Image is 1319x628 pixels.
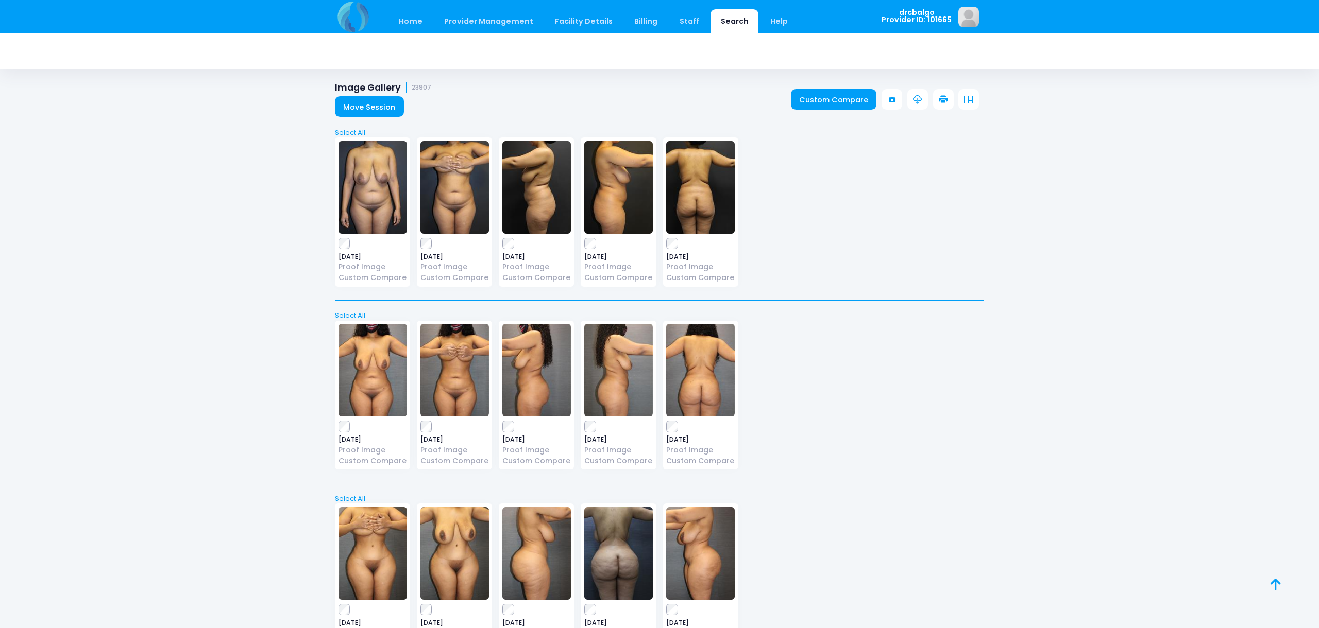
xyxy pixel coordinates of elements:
[339,272,407,283] a: Custom Compare
[584,272,653,283] a: Custom Compare
[335,82,431,93] h1: Image Gallery
[666,254,735,260] span: [DATE]
[584,141,653,234] img: image
[339,141,407,234] img: image
[420,437,489,443] span: [DATE]
[584,324,653,416] img: image
[420,261,489,272] a: Proof Image
[502,445,571,456] a: Proof Image
[339,445,407,456] a: Proof Image
[502,437,571,443] span: [DATE]
[420,456,489,466] a: Custom Compare
[666,456,735,466] a: Custom Compare
[666,141,735,234] img: image
[434,9,543,33] a: Provider Management
[339,437,407,443] span: [DATE]
[332,310,988,321] a: Select All
[584,261,653,272] a: Proof Image
[666,272,735,283] a: Custom Compare
[420,445,489,456] a: Proof Image
[339,456,407,466] a: Custom Compare
[760,9,798,33] a: Help
[666,507,735,600] img: image
[339,507,407,600] img: image
[420,620,489,626] span: [DATE]
[332,494,988,504] a: Select All
[412,84,431,92] small: 23907
[958,7,979,27] img: image
[666,324,735,416] img: image
[545,9,623,33] a: Facility Details
[502,324,571,416] img: image
[666,437,735,443] span: [DATE]
[666,261,735,272] a: Proof Image
[584,445,653,456] a: Proof Image
[666,445,735,456] a: Proof Image
[339,261,407,272] a: Proof Image
[502,507,571,600] img: image
[335,96,404,117] a: Move Session
[624,9,668,33] a: Billing
[502,261,571,272] a: Proof Image
[420,141,489,234] img: image
[502,254,571,260] span: [DATE]
[339,254,407,260] span: [DATE]
[502,141,571,234] img: image
[388,9,432,33] a: Home
[420,272,489,283] a: Custom Compare
[502,272,571,283] a: Custom Compare
[332,128,988,138] a: Select All
[711,9,758,33] a: Search
[584,456,653,466] a: Custom Compare
[420,507,489,600] img: image
[584,437,653,443] span: [DATE]
[584,254,653,260] span: [DATE]
[502,620,571,626] span: [DATE]
[882,9,952,24] span: drcbalgo Provider ID: 101665
[584,620,653,626] span: [DATE]
[339,620,407,626] span: [DATE]
[420,254,489,260] span: [DATE]
[502,456,571,466] a: Custom Compare
[669,9,709,33] a: Staff
[584,507,653,600] img: image
[339,324,407,416] img: image
[666,620,735,626] span: [DATE]
[420,324,489,416] img: image
[791,89,877,110] a: Custom Compare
